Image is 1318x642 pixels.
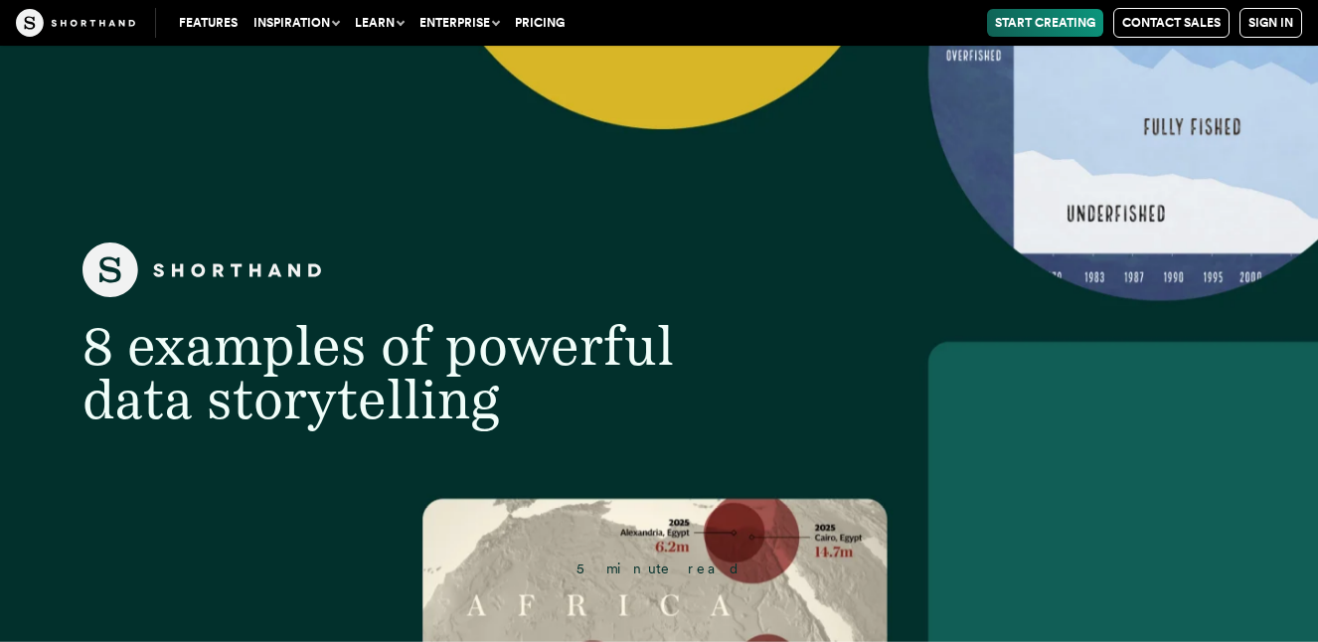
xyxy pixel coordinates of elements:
[246,9,347,37] button: Inspiration
[16,9,135,37] img: The Craft
[412,9,507,37] button: Enterprise
[577,561,741,576] span: 5 minute read
[987,9,1103,37] a: Start Creating
[347,9,412,37] button: Learn
[1239,8,1302,38] a: Sign in
[171,9,246,37] a: Features
[507,9,573,37] a: Pricing
[82,313,674,431] span: 8 examples of powerful data storytelling
[1113,8,1230,38] a: Contact Sales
